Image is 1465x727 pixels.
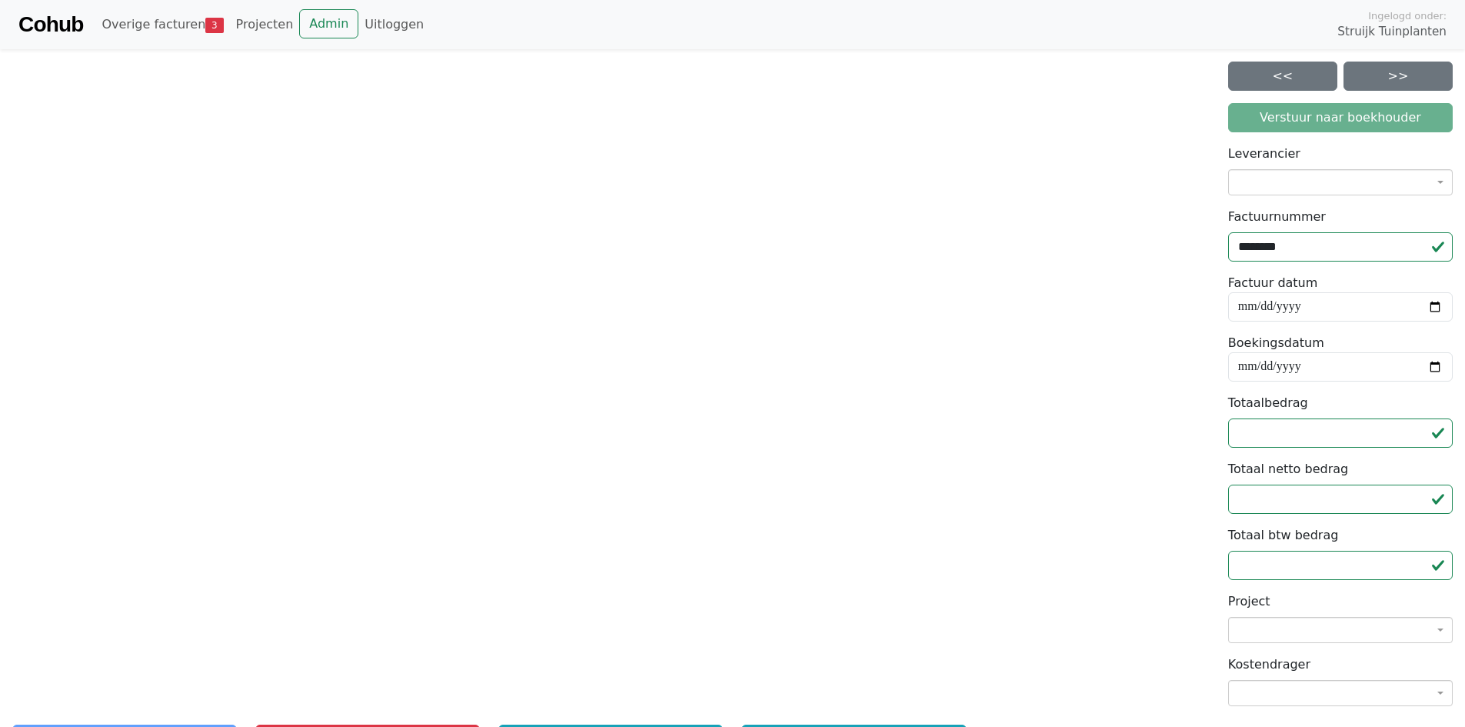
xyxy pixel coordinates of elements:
[1228,655,1310,674] label: Kostendrager
[1228,62,1337,91] a: <<
[1228,208,1326,226] label: Factuurnummer
[230,9,300,40] a: Projecten
[358,9,430,40] a: Uitloggen
[18,6,83,43] a: Cohub
[1228,334,1324,352] label: Boekingsdatum
[299,9,358,38] a: Admin
[1228,592,1270,611] label: Project
[205,18,223,33] span: 3
[1228,394,1308,412] label: Totaalbedrag
[1228,460,1348,479] label: Totaal netto bedrag
[1228,274,1318,292] label: Factuur datum
[1368,8,1447,23] span: Ingelogd onder:
[1228,526,1339,545] label: Totaal btw bedrag
[95,9,229,40] a: Overige facturen3
[1228,145,1300,163] label: Leverancier
[1343,62,1453,91] a: >>
[1337,23,1447,41] span: Struijk Tuinplanten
